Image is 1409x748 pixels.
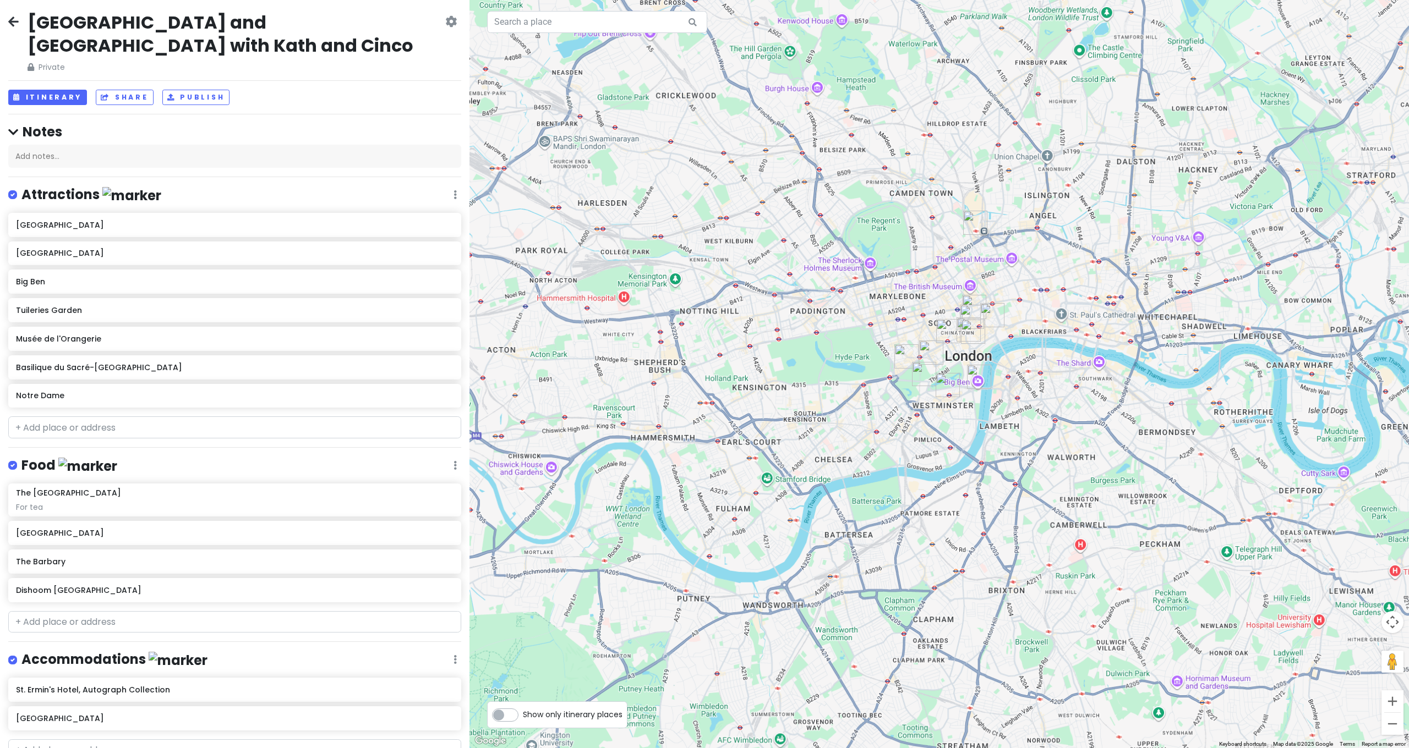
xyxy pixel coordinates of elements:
[21,186,161,204] h4: Attractions
[894,344,919,369] div: The Athenaeum Hotel & Residences
[149,652,207,669] img: marker
[16,585,454,595] h6: Dishoom [GEOGRAPHIC_DATA]
[8,145,461,168] div: Add notes...
[16,334,454,344] h6: Musée de l'Orangerie
[961,320,985,344] div: Bancone Covent Garden
[16,248,454,258] h6: [GEOGRAPHIC_DATA]
[1362,741,1406,747] a: Report a map error
[1381,713,1403,735] button: Zoom out
[8,123,461,140] h4: Notes
[919,340,943,365] div: DUKES Bar
[16,277,454,287] h6: Big Ben
[472,734,509,748] a: Open this area in Google Maps (opens a new window)
[936,373,960,397] div: St. Ermin's Hotel, Autograph Collection
[58,458,117,475] img: marker
[16,528,454,538] h6: [GEOGRAPHIC_DATA]
[16,685,454,695] h6: St. Ermin's Hotel, Autograph Collection
[16,557,454,566] h6: The Barbary
[1381,690,1403,712] button: Zoom in
[102,187,161,204] img: marker
[487,11,707,33] input: Search a place
[28,61,443,73] span: Private
[936,319,960,343] div: The Criterion Theatre
[1381,611,1403,633] button: Map camera controls
[96,90,153,106] button: Share
[472,734,509,748] img: Google
[1273,741,1333,747] span: Map data ©2025 Google
[21,457,117,475] h4: Food
[16,362,454,372] h6: Basilique du Sacré-[GEOGRAPHIC_DATA]
[912,362,936,386] div: Buckingham Palace
[16,391,454,400] h6: Notre Dame
[16,502,454,512] div: For tea
[8,416,461,438] input: + Add place or address
[960,305,984,329] div: Dishoom Covent Garden
[523,708,622,721] span: Show only itinerary places
[957,317,981,342] div: Garrick Theatre
[16,220,454,230] h6: [GEOGRAPHIC_DATA]
[21,651,207,669] h4: Accommodations
[8,611,461,633] input: + Add place or address
[162,90,230,106] button: Publish
[980,303,1004,327] div: Theatre Royal Drury Lane
[1340,741,1355,747] a: Terms (opens in new tab)
[16,305,454,315] h6: Tuileries Garden
[16,488,121,498] h6: The [GEOGRAPHIC_DATA]
[1381,651,1403,673] button: Drag Pegman onto the map to open Street View
[967,365,991,389] div: Big Ben
[28,11,443,57] h2: [GEOGRAPHIC_DATA] and [GEOGRAPHIC_DATA] with Kath and Cinco
[963,211,987,235] div: Saint Pancras Station
[1219,740,1266,748] button: Keyboard shortcuts
[962,295,986,319] div: The Barbary
[16,713,454,723] h6: [GEOGRAPHIC_DATA]
[8,90,87,106] button: Itinerary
